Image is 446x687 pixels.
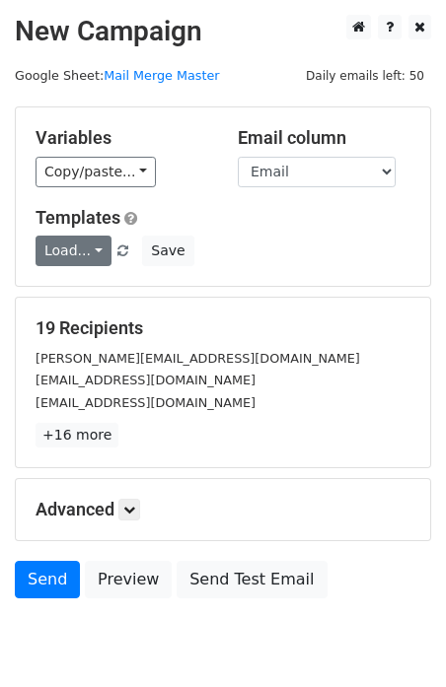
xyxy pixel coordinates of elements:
h5: Advanced [36,499,410,520]
small: Google Sheet: [15,68,220,83]
a: Mail Merge Master [104,68,219,83]
h5: Variables [36,127,208,149]
a: Send Test Email [177,561,327,598]
a: Templates [36,207,120,228]
small: [EMAIL_ADDRESS][DOMAIN_NAME] [36,373,256,387]
h2: New Campaign [15,15,431,48]
small: [PERSON_NAME][EMAIL_ADDRESS][DOMAIN_NAME] [36,351,360,366]
a: Load... [36,236,111,266]
button: Save [142,236,193,266]
a: Preview [85,561,172,598]
h5: 19 Recipients [36,317,410,339]
iframe: Chat Widget [347,592,446,687]
span: Daily emails left: 50 [299,65,431,87]
a: Copy/paste... [36,157,156,187]
a: Send [15,561,80,598]
small: [EMAIL_ADDRESS][DOMAIN_NAME] [36,395,256,410]
a: +16 more [36,423,118,447]
h5: Email column [238,127,410,149]
a: Daily emails left: 50 [299,68,431,83]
